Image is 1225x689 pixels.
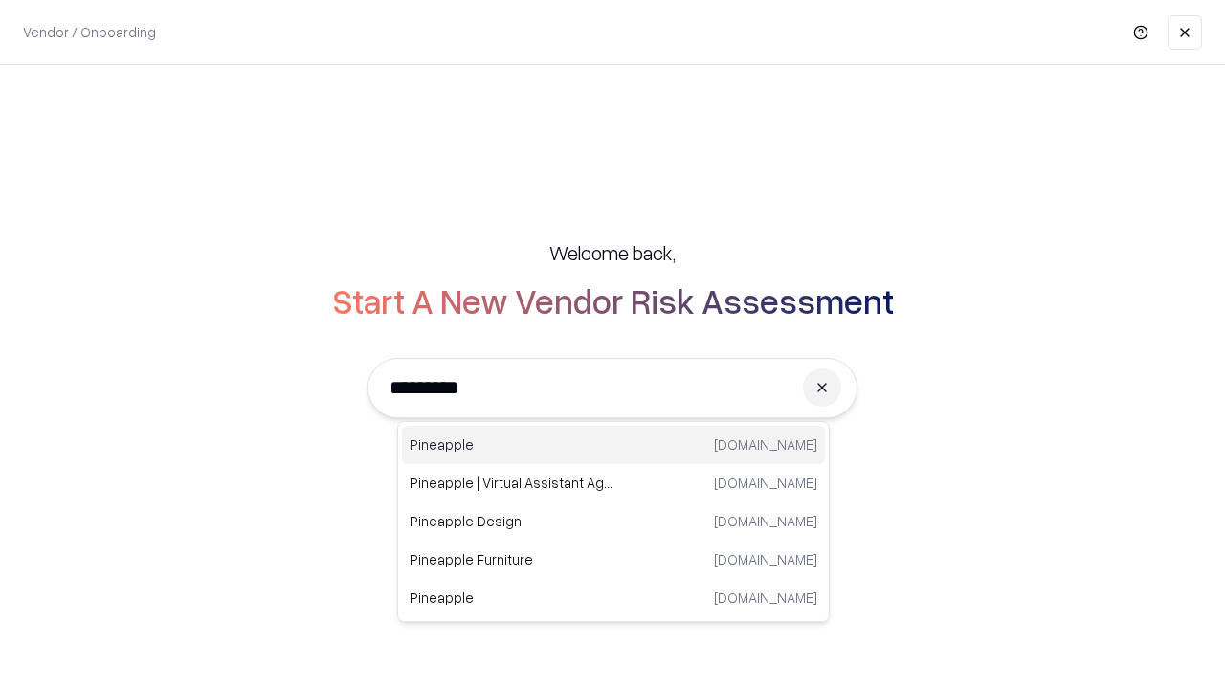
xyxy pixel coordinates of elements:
p: [DOMAIN_NAME] [714,473,817,493]
p: [DOMAIN_NAME] [714,588,817,608]
p: [DOMAIN_NAME] [714,434,817,455]
p: Pineapple Design [410,511,613,531]
h5: Welcome back, [549,239,676,266]
p: Pineapple [410,434,613,455]
div: Suggestions [397,421,830,622]
p: [DOMAIN_NAME] [714,511,817,531]
p: Vendor / Onboarding [23,22,156,42]
p: Pineapple [410,588,613,608]
p: Pineapple | Virtual Assistant Agency [410,473,613,493]
p: Pineapple Furniture [410,549,613,569]
h2: Start A New Vendor Risk Assessment [332,281,894,320]
p: [DOMAIN_NAME] [714,549,817,569]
